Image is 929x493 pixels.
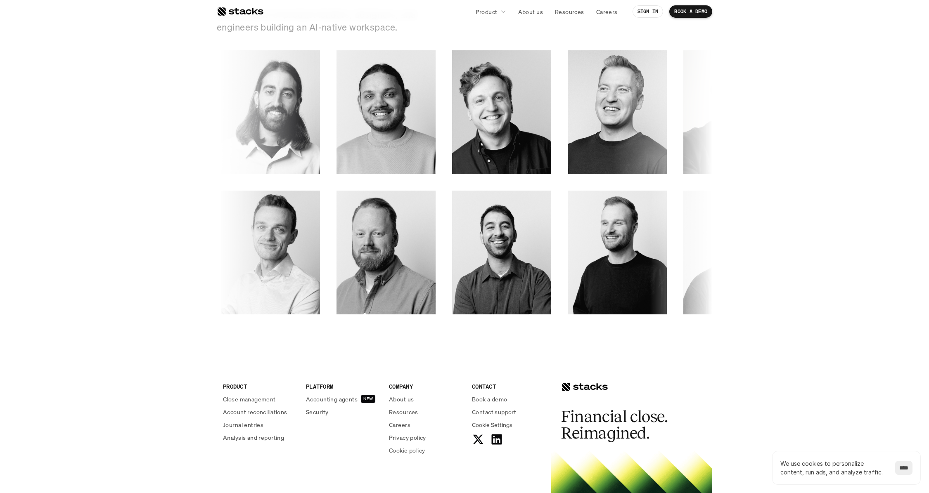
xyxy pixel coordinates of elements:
a: Contact support [472,408,545,416]
p: PRODUCT [223,382,296,391]
span: Cookie Settings [472,420,512,429]
p: We use cookies to personalize content, run ads, and analyze traffic. [780,459,887,476]
p: Careers [596,7,618,16]
p: Account reconciliations [223,408,287,416]
p: Journal entries [223,420,263,429]
a: SIGN IN [633,5,664,18]
a: Cookie policy [389,446,462,455]
p: Cookie policy [389,446,425,455]
p: Privacy policy [389,433,426,442]
a: Journal entries [223,420,296,429]
a: Security [306,408,379,416]
a: Book a demo [472,395,545,403]
p: PLATFORM [306,382,379,391]
a: Close management [223,395,296,403]
a: About us [513,4,548,19]
a: Resources [389,408,462,416]
a: Accounting agentsNEW [306,395,379,403]
a: About us [389,395,462,403]
button: Cookie Trigger [472,420,512,429]
p: About us [518,7,543,16]
p: Accounting agents [306,395,358,403]
a: Careers [389,420,462,429]
p: Product [476,7,498,16]
a: Privacy policy [389,433,462,442]
p: CONTACT [472,382,545,391]
p: About us [389,395,414,403]
p: SIGN IN [638,9,659,14]
p: COMPANY [389,382,462,391]
p: Analysis and reporting [223,433,284,442]
p: Close management [223,395,276,403]
a: Careers [591,4,623,19]
p: Resources [389,408,418,416]
a: Account reconciliations [223,408,296,416]
a: BOOK A DEMO [669,5,712,18]
h2: Financial close. Reimagined. [561,408,685,441]
p: BOOK A DEMO [674,9,707,14]
h2: NEW [363,396,373,401]
p: Contact support [472,408,516,416]
a: Analysis and reporting [223,433,296,442]
p: Security [306,408,328,416]
p: Careers [389,420,410,429]
a: Resources [550,4,589,19]
p: Resources [555,7,584,16]
p: Book a demo [472,395,507,403]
